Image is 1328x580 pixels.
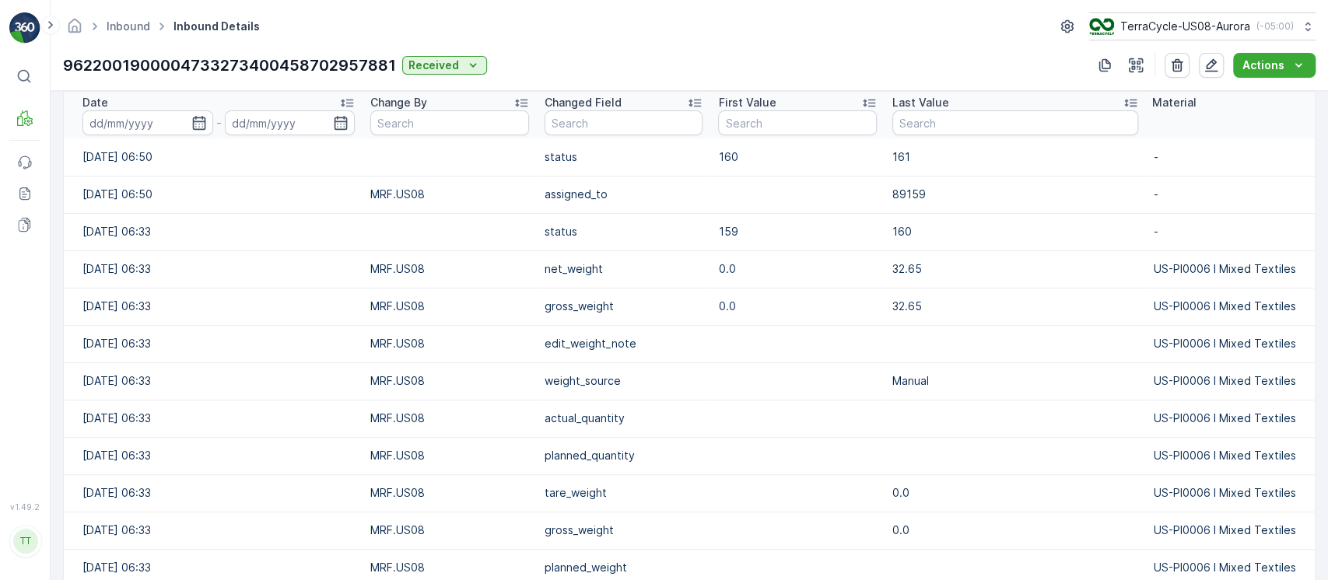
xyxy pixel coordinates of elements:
[363,250,537,288] td: MRF.US08
[1146,325,1315,362] td: US-PI0006 I Mixed Textiles
[402,56,487,75] button: Received
[885,288,1146,325] td: 32.65
[885,250,1146,288] td: 32.65
[1089,18,1114,35] img: image_ci7OI47.png
[885,176,1146,213] td: 89159
[885,512,1146,549] td: 0.0
[1089,12,1316,40] button: TerraCycle-US08-Aurora(-05:00)
[63,54,396,77] p: 9622001900004733273400458702957881
[363,512,537,549] td: MRF.US08
[537,400,711,437] td: actual_quantity
[64,176,363,213] td: [DATE] 06:50
[537,474,711,512] td: tare_weight
[1256,20,1294,33] p: ( -05:00 )
[1146,474,1315,512] td: US-PI0006 I Mixed Textiles
[370,110,529,135] input: Search
[66,23,83,37] a: Homepage
[537,437,711,474] td: planned_quantity
[82,95,108,110] p: Date
[64,288,363,325] td: [DATE] 06:33
[1146,250,1315,288] td: US-PI0006 I Mixed Textiles
[64,512,363,549] td: [DATE] 06:33
[225,110,356,135] input: dd/mm/yyyy
[216,114,222,132] p: -
[363,325,537,362] td: MRF.US08
[170,19,263,34] span: Inbound Details
[537,250,711,288] td: net_weight
[892,110,1138,135] input: Search
[710,288,885,325] td: 0.0
[1146,288,1315,325] td: US-PI0006 I Mixed Textiles
[885,362,1146,400] td: Manual
[1242,58,1284,73] p: Actions
[537,512,711,549] td: gross_weight
[64,250,363,288] td: [DATE] 06:33
[64,400,363,437] td: [DATE] 06:33
[537,362,711,400] td: weight_source
[885,138,1146,176] td: 161
[537,138,711,176] td: status
[885,213,1146,250] td: 160
[363,362,537,400] td: MRF.US08
[545,95,622,110] p: Changed Field
[64,474,363,512] td: [DATE] 06:33
[1146,437,1315,474] td: US-PI0006 I Mixed Textiles
[64,437,363,474] td: [DATE] 06:33
[9,502,40,512] span: v 1.49.2
[710,213,885,250] td: 159
[718,95,776,110] p: First Value
[1233,53,1316,78] button: Actions
[363,474,537,512] td: MRF.US08
[537,213,711,250] td: status
[107,19,150,33] a: Inbound
[1146,512,1315,549] td: US-PI0006 I Mixed Textiles
[363,400,537,437] td: MRF.US08
[1146,362,1315,400] td: US-PI0006 I Mixed Textiles
[9,515,40,568] button: TT
[710,250,885,288] td: 0.0
[1146,176,1315,213] td: -
[370,95,427,110] p: Change By
[537,176,711,213] td: assigned_to
[1146,400,1315,437] td: US-PI0006 I Mixed Textiles
[710,138,885,176] td: 160
[64,213,363,250] td: [DATE] 06:33
[13,529,38,554] div: TT
[363,437,537,474] td: MRF.US08
[885,474,1146,512] td: 0.0
[892,95,949,110] p: Last Value
[1152,95,1197,110] p: Material
[64,362,363,400] td: [DATE] 06:33
[64,138,363,176] td: [DATE] 06:50
[1146,138,1315,176] td: -
[537,325,711,362] td: edit_weight_note
[545,110,703,135] input: Search
[363,176,537,213] td: MRF.US08
[64,325,363,362] td: [DATE] 06:33
[718,110,877,135] input: Search
[82,110,213,135] input: dd/mm/yyyy
[9,12,40,44] img: logo
[408,58,459,73] p: Received
[1146,213,1315,250] td: -
[363,288,537,325] td: MRF.US08
[537,288,711,325] td: gross_weight
[1120,19,1250,34] p: TerraCycle-US08-Aurora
